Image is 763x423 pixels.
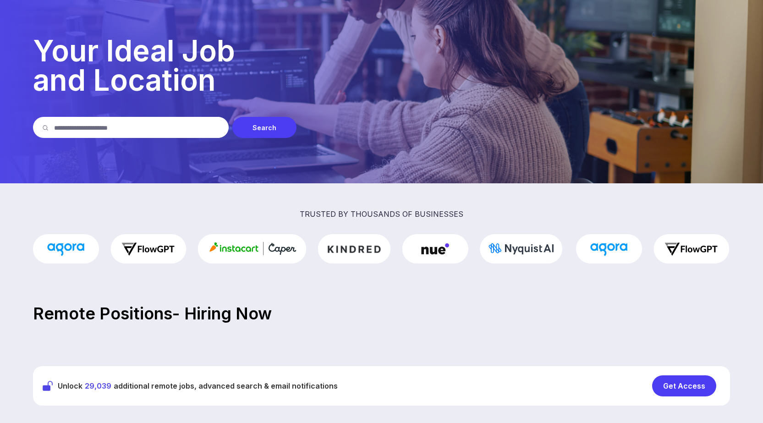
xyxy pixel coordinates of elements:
span: 29,039 [85,381,111,390]
p: Your Ideal Job and Location [33,36,730,95]
div: Get Access [652,375,716,396]
div: Search [232,117,296,138]
span: Unlock additional remote jobs, advanced search & email notifications [58,380,338,391]
a: Get Access [652,375,721,396]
